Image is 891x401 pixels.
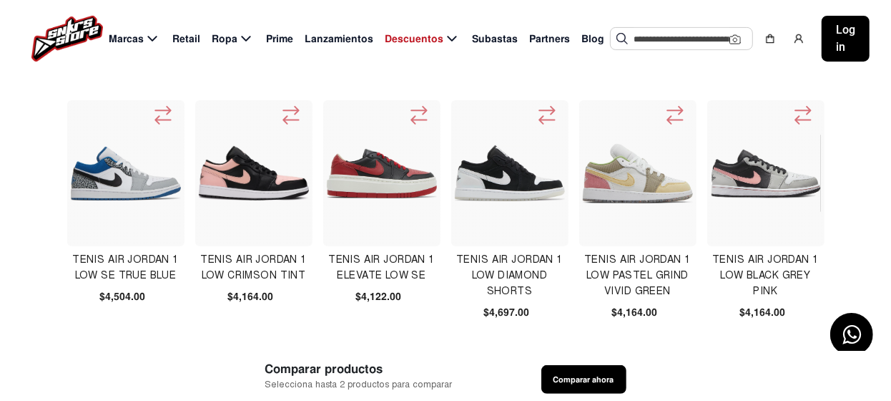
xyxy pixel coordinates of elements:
[99,289,145,304] span: $4,504.00
[327,149,437,198] img: Tenis Air Jordan 1 Elevate Low Se
[355,289,401,304] span: $4,122.00
[305,32,373,47] span: Lanzamientos
[793,33,804,44] img: user
[31,16,103,62] img: logo
[583,144,693,203] img: Tenis Air Jordan 1 Low Pastel Grind Vivid Green
[579,252,696,299] h4: Tenis Air Jordan 1 Low Pastel Grind Vivid Green
[581,32,604,47] span: Blog
[764,33,776,44] img: shopping
[483,305,529,320] span: $4,697.00
[172,32,200,47] span: Retail
[71,147,181,200] img: Tenis Air Jordan 1 Low Se True Blue
[729,34,741,45] img: Cámara
[711,118,821,228] img: Tenis Air Jordan 1 Low Black Grey Pink
[67,252,184,284] h4: Tenis Air Jordan 1 Low Se True Blue
[616,33,628,44] img: Buscar
[611,305,657,320] span: $4,164.00
[265,360,453,378] span: Comparar productos
[195,252,312,284] h4: Tenis Air Jordan 1 Low Crimson Tint
[836,21,855,56] span: Log in
[455,145,565,201] img: Tenis Air Jordan 1 Low Diamond Shorts
[266,32,293,47] span: Prime
[385,32,443,47] span: Descuentos
[199,146,309,200] img: Tenis Air Jordan 1 Low Crimson Tint
[212,32,237,47] span: Ropa
[739,305,785,320] span: $4,164.00
[707,252,824,299] h4: Tenis Air Jordan 1 Low Black Grey Pink
[451,252,568,299] h4: Tenis Air Jordan 1 Low Diamond Shorts
[323,252,440,284] h4: Tenis Air Jordan 1 Elevate Low Se
[541,365,626,394] button: Comparar ahora
[265,378,453,392] span: Selecciona hasta 2 productos para comparar
[227,289,273,304] span: $4,164.00
[109,32,144,47] span: Marcas
[472,32,518,47] span: Subastas
[529,32,570,47] span: Partners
